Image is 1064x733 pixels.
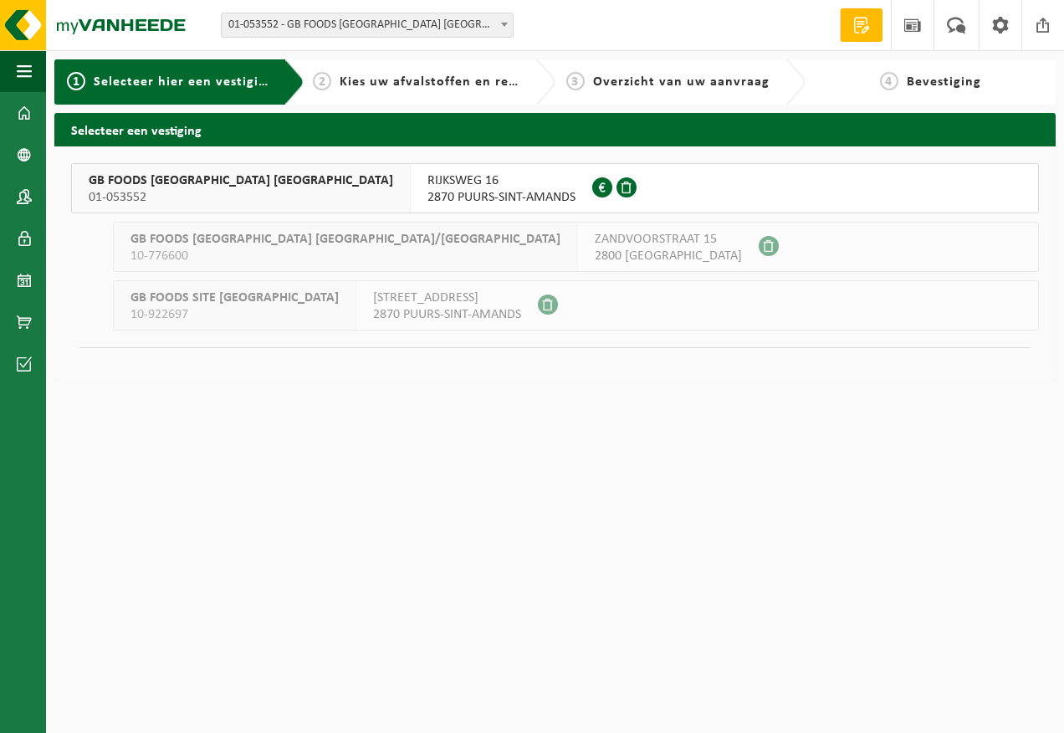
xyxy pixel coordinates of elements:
[221,13,514,38] span: 01-053552 - GB FOODS BELGIUM NV - PUURS-SINT-AMANDS
[593,75,770,89] span: Overzicht van uw aanvraag
[67,72,85,90] span: 1
[130,231,560,248] span: GB FOODS [GEOGRAPHIC_DATA] [GEOGRAPHIC_DATA]/[GEOGRAPHIC_DATA]
[89,189,393,206] span: 01-053552
[566,72,585,90] span: 3
[71,163,1039,213] button: GB FOODS [GEOGRAPHIC_DATA] [GEOGRAPHIC_DATA] 01-053552 RIJKSWEG 162870 PUURS-SINT-AMANDS
[89,172,393,189] span: GB FOODS [GEOGRAPHIC_DATA] [GEOGRAPHIC_DATA]
[427,189,575,206] span: 2870 PUURS-SINT-AMANDS
[427,172,575,189] span: RIJKSWEG 16
[595,231,742,248] span: ZANDVOORSTRAAT 15
[373,306,521,323] span: 2870 PUURS-SINT-AMANDS
[54,113,1056,146] h2: Selecteer een vestiging
[94,75,274,89] span: Selecteer hier een vestiging
[340,75,570,89] span: Kies uw afvalstoffen en recipiënten
[130,248,560,264] span: 10-776600
[130,290,339,306] span: GB FOODS SITE [GEOGRAPHIC_DATA]
[130,306,339,323] span: 10-922697
[373,290,521,306] span: [STREET_ADDRESS]
[880,72,898,90] span: 4
[313,72,331,90] span: 2
[595,248,742,264] span: 2800 [GEOGRAPHIC_DATA]
[222,13,513,37] span: 01-053552 - GB FOODS BELGIUM NV - PUURS-SINT-AMANDS
[907,75,981,89] span: Bevestiging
